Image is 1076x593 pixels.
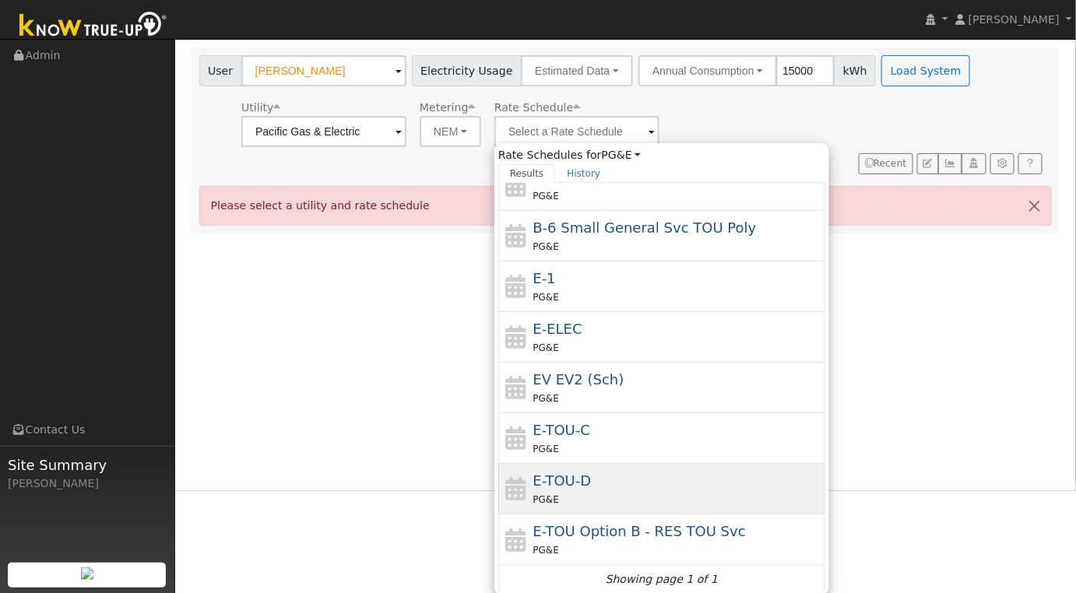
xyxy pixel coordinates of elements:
[533,342,559,353] span: PG&E
[859,153,913,175] button: Recent
[533,219,757,236] span: B-6 Small General Service TOU Poly Phase
[533,422,591,438] span: E-TOU-C
[241,100,406,116] div: Utility
[199,55,242,86] span: User
[533,523,746,539] span: E-TOU Option B - Residential Time of Use Service (All Baseline Regions)
[420,116,481,147] button: NEM
[412,55,522,86] span: Electricity Usage
[533,241,559,252] span: PG&E
[494,116,659,147] input: Select a Rate Schedule
[533,545,559,556] span: PG&E
[1018,187,1051,225] button: Close
[81,567,93,580] img: retrieve
[8,454,167,475] span: Site Summary
[555,164,612,183] a: History
[241,55,406,86] input: Select a User
[533,444,559,454] span: PG&E
[8,475,167,492] div: [PERSON_NAME]
[533,270,556,286] span: E-1
[969,13,1060,26] span: [PERSON_NAME]
[881,55,970,86] button: Load System
[498,147,641,163] span: Rate Schedules for
[533,393,559,404] span: PG&E
[638,55,777,86] button: Annual Consumption
[533,169,779,185] span: B-10 Medium General Demand Service (Primary Voltage)
[533,472,592,489] span: E-TOU-D
[962,153,986,175] button: Login As
[12,9,175,44] img: Know True-Up
[606,571,718,588] i: Showing page 1 of 1
[533,321,582,337] span: E-ELEC
[834,55,876,86] span: kWh
[211,199,430,212] span: Please select a utility and rate schedule
[938,153,962,175] button: Multi-Series Graph
[420,100,481,116] div: Metering
[498,164,556,183] a: Results
[494,101,580,114] span: Alias: None
[533,371,624,388] span: Electric Vehicle EV2 (Sch)
[1018,153,1043,175] a: Help Link
[990,153,1014,175] button: Settings
[602,149,642,161] a: PG&E
[533,494,559,505] span: PG&E
[241,116,406,147] input: Select a Utility
[533,292,559,303] span: PG&E
[533,191,559,202] span: PG&E
[917,153,939,175] button: Edit User
[521,55,633,86] button: Estimated Data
